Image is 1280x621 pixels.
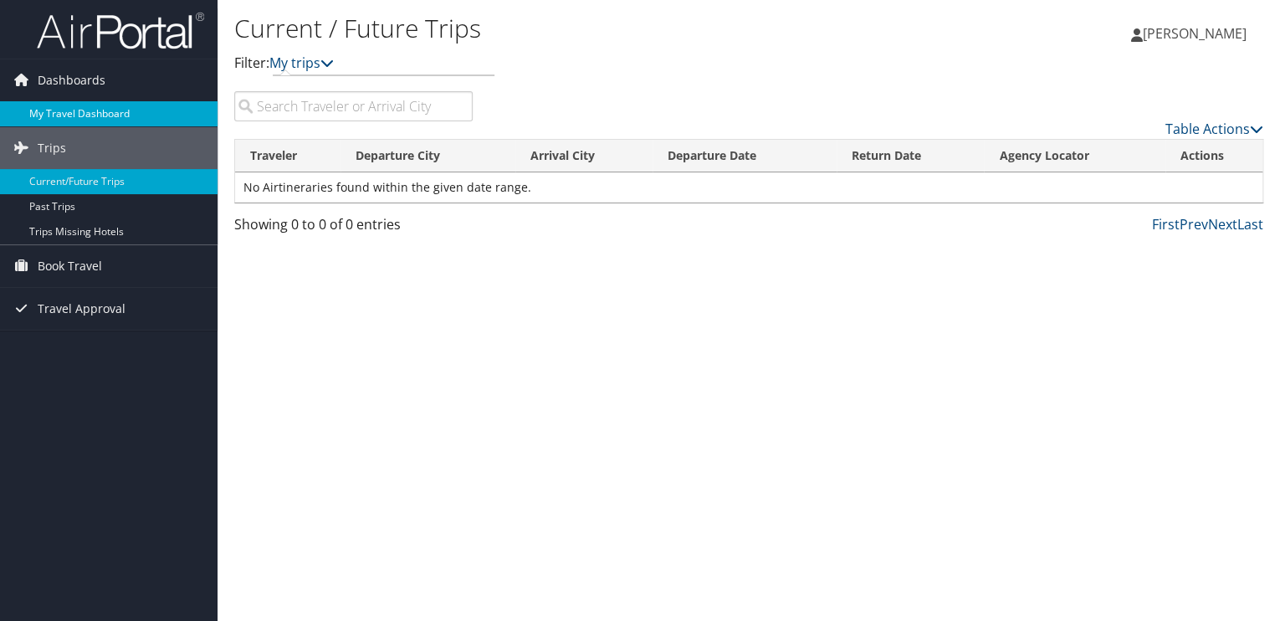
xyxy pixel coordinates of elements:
[38,245,102,287] span: Book Travel
[1131,8,1263,59] a: [PERSON_NAME]
[38,59,105,101] span: Dashboards
[1152,215,1180,234] a: First
[984,140,1165,172] th: Agency Locator: activate to sort column ascending
[38,288,125,330] span: Travel Approval
[1165,140,1262,172] th: Actions
[1237,215,1263,234] a: Last
[1208,215,1237,234] a: Next
[269,54,334,72] a: My trips
[37,11,204,50] img: airportal-logo.png
[837,140,984,172] th: Return Date: activate to sort column ascending
[1180,215,1208,234] a: Prev
[235,140,340,172] th: Traveler: activate to sort column ascending
[234,214,473,243] div: Showing 0 to 0 of 0 entries
[234,91,473,121] input: Search Traveler or Arrival City
[1165,120,1263,138] a: Table Actions
[653,140,837,172] th: Departure Date: activate to sort column descending
[340,140,515,172] th: Departure City: activate to sort column ascending
[234,53,920,74] p: Filter:
[234,11,920,46] h1: Current / Future Trips
[1143,24,1247,43] span: [PERSON_NAME]
[515,140,653,172] th: Arrival City: activate to sort column ascending
[235,172,1262,203] td: No Airtineraries found within the given date range.
[38,127,66,169] span: Trips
